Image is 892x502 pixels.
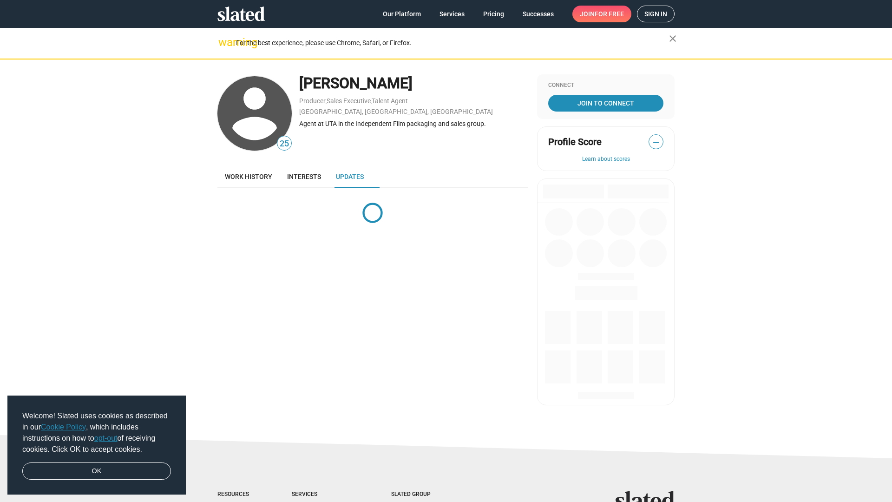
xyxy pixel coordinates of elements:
a: Services [432,6,472,22]
a: Talent Agent [372,97,408,105]
a: Updates [328,165,371,188]
div: [PERSON_NAME] [299,73,528,93]
a: Producer [299,97,326,105]
div: Services [292,491,354,498]
button: Learn about scores [548,156,663,163]
span: Profile Score [548,136,602,148]
span: Join To Connect [550,95,662,112]
div: cookieconsent [7,396,186,495]
a: Successes [515,6,561,22]
a: opt-out [94,434,118,442]
a: Joinfor free [572,6,631,22]
a: Cookie Policy [41,423,86,431]
span: Updates [336,173,364,180]
span: , [326,99,327,104]
a: Our Platform [375,6,428,22]
div: Connect [548,82,663,89]
a: [GEOGRAPHIC_DATA], [GEOGRAPHIC_DATA], [GEOGRAPHIC_DATA] [299,108,493,115]
div: Resources [217,491,255,498]
span: 25 [277,138,291,150]
span: Interests [287,173,321,180]
span: Successes [523,6,554,22]
a: Sign in [637,6,675,22]
mat-icon: warning [218,37,230,48]
span: Pricing [483,6,504,22]
a: Interests [280,165,328,188]
span: Work history [225,173,272,180]
span: , [371,99,372,104]
a: Work history [217,165,280,188]
span: Welcome! Slated uses cookies as described in our , which includes instructions on how to of recei... [22,410,171,455]
div: Slated Group [391,491,454,498]
span: Our Platform [383,6,421,22]
a: Sales Executive [327,97,371,105]
a: dismiss cookie message [22,462,171,480]
span: — [649,136,663,148]
div: For the best experience, please use Chrome, Safari, or Firefox. [236,37,669,49]
span: Services [439,6,465,22]
a: Pricing [476,6,512,22]
span: Join [580,6,624,22]
div: Agent at UTA in the Independent Film packaging and sales group. [299,119,528,128]
span: Sign in [644,6,667,22]
mat-icon: close [667,33,678,44]
span: for free [595,6,624,22]
a: Join To Connect [548,95,663,112]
